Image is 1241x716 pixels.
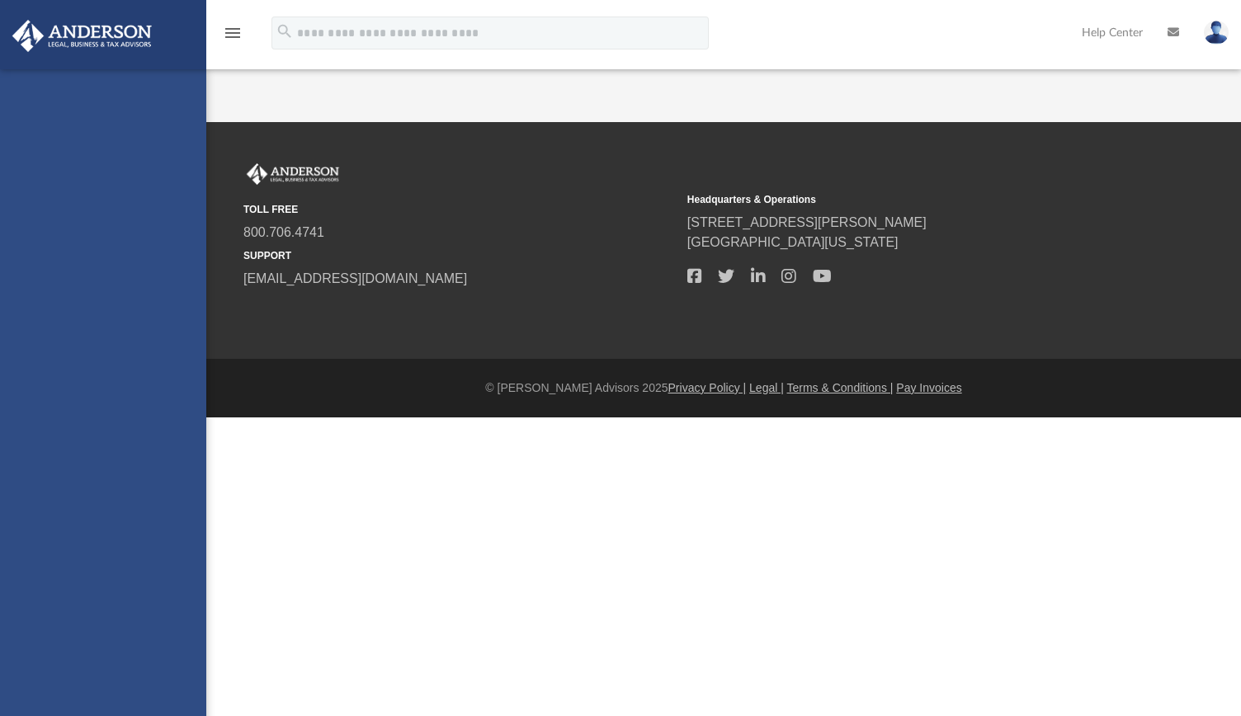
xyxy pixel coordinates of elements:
a: menu [223,31,243,43]
a: Terms & Conditions | [787,381,894,394]
a: [GEOGRAPHIC_DATA][US_STATE] [687,235,899,249]
img: Anderson Advisors Platinum Portal [243,163,342,185]
i: search [276,22,294,40]
a: Pay Invoices [896,381,961,394]
small: SUPPORT [243,248,676,263]
small: TOLL FREE [243,202,676,217]
i: menu [223,23,243,43]
a: [EMAIL_ADDRESS][DOMAIN_NAME] [243,271,467,285]
img: User Pic [1204,21,1229,45]
img: Anderson Advisors Platinum Portal [7,20,157,52]
a: 800.706.4741 [243,225,324,239]
div: © [PERSON_NAME] Advisors 2025 [206,379,1241,397]
a: [STREET_ADDRESS][PERSON_NAME] [687,215,927,229]
small: Headquarters & Operations [687,192,1120,207]
a: Privacy Policy | [668,381,747,394]
a: Legal | [749,381,784,394]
